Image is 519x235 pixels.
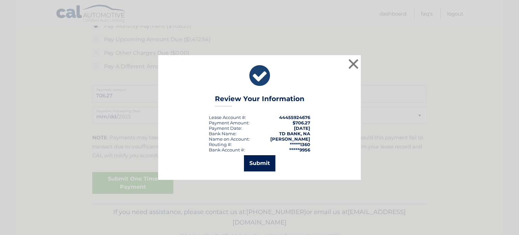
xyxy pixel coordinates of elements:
button: × [347,57,360,71]
div: : [209,125,242,131]
div: Lease Account #: [209,115,246,120]
div: Routing #: [209,142,232,147]
strong: [PERSON_NAME] [270,136,310,142]
span: Payment Date [209,125,241,131]
strong: 44455924676 [279,115,310,120]
div: Payment Amount: [209,120,249,125]
strong: TD BANK, NA [279,131,310,136]
div: Name on Account: [209,136,250,142]
span: $706.27 [293,120,310,125]
button: Submit [244,155,275,171]
div: Bank Account #: [209,147,245,152]
div: Bank Name: [209,131,237,136]
h3: Review Your Information [215,95,304,107]
span: [DATE] [294,125,310,131]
